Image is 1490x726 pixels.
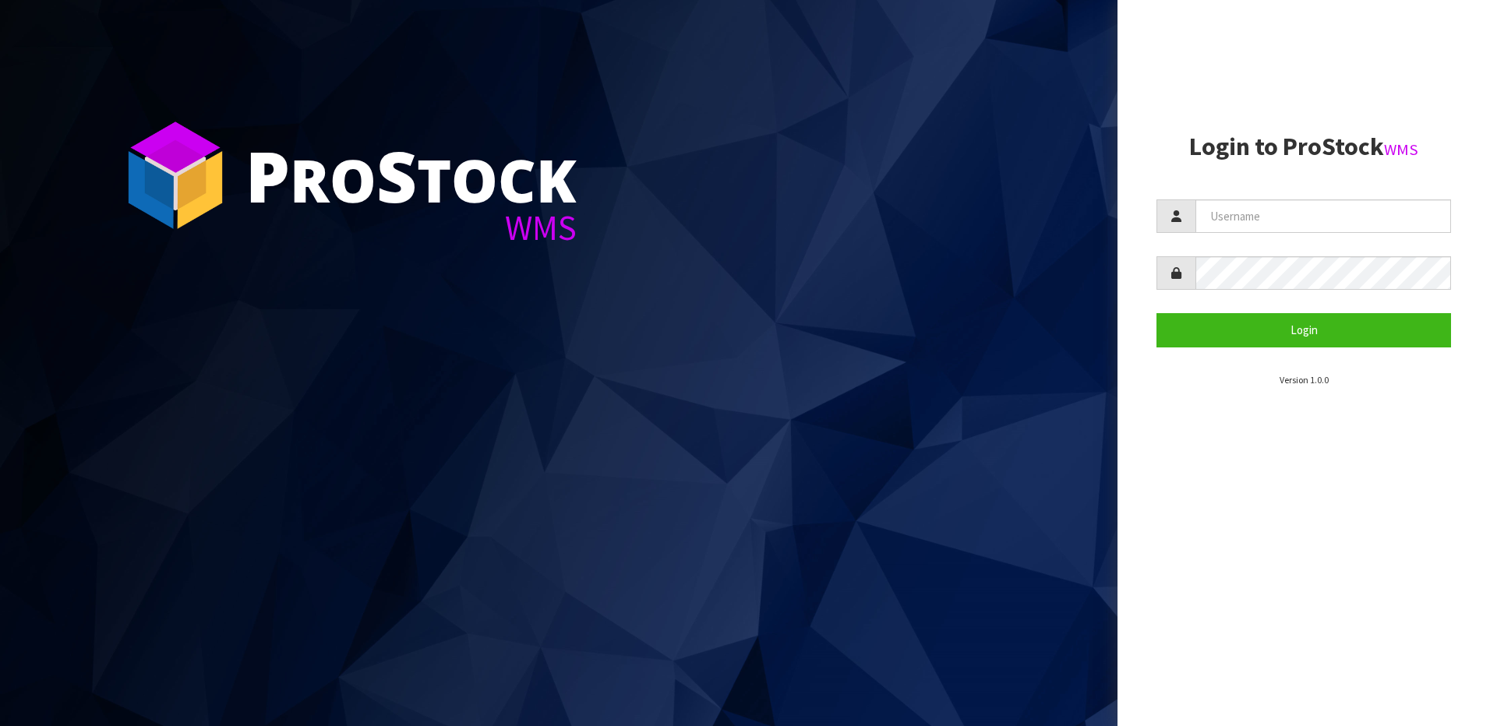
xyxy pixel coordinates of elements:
button: Login [1156,313,1451,347]
img: ProStock Cube [117,117,234,234]
h2: Login to ProStock [1156,133,1451,160]
div: WMS [245,210,577,245]
span: S [376,128,417,223]
span: P [245,128,290,223]
div: ro tock [245,140,577,210]
small: WMS [1384,139,1418,160]
small: Version 1.0.0 [1280,374,1329,386]
input: Username [1195,199,1451,233]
